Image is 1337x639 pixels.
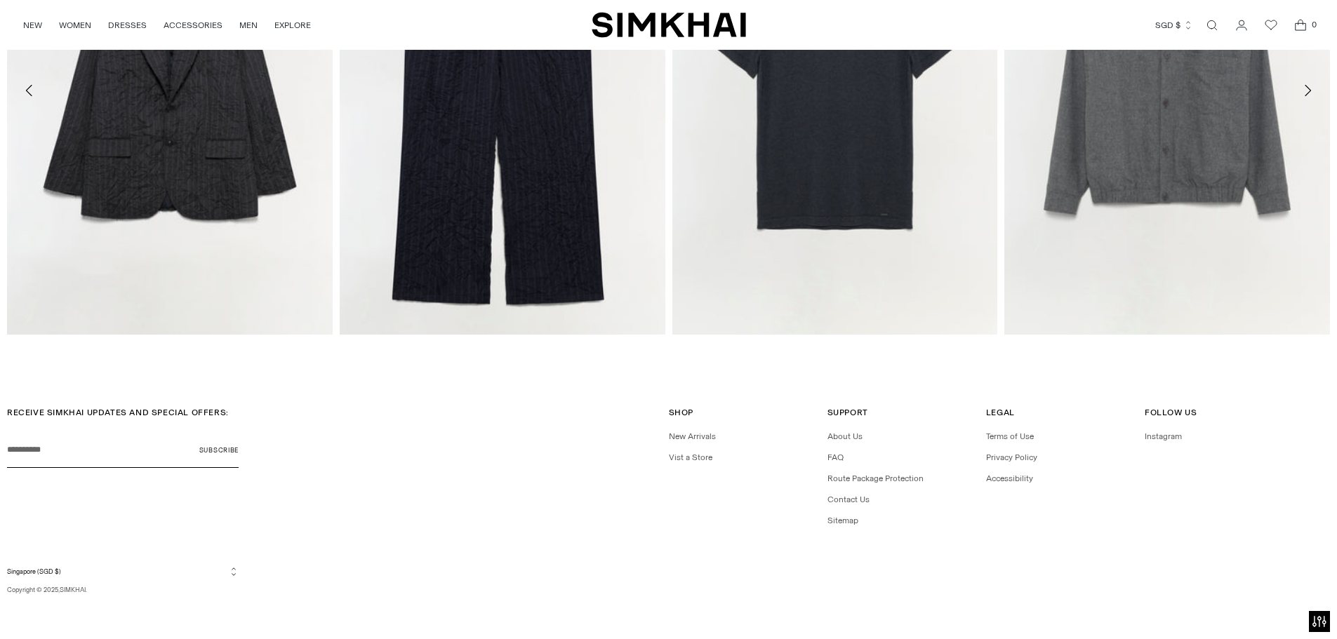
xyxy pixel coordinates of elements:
button: Move to next carousel slide [1292,75,1323,106]
a: DRESSES [108,10,147,41]
a: FAQ [827,452,844,462]
a: WOMEN [59,10,91,41]
span: RECEIVE SIMKHAI UPDATES AND SPECIAL OFFERS: [7,408,229,417]
a: SIMKHAI [60,586,86,593]
span: Support [827,408,868,417]
a: Privacy Policy [986,452,1037,462]
a: New Arrivals [669,431,716,441]
a: MEN [239,10,258,41]
a: Go to the account page [1228,11,1256,39]
span: Follow Us [1145,408,1197,417]
span: Shop [669,408,693,417]
a: Contact Us [827,495,870,504]
button: Subscribe [199,433,239,468]
a: Open search modal [1198,11,1226,39]
button: Move to previous carousel slide [14,75,45,106]
a: Wishlist [1257,11,1285,39]
a: About Us [827,431,863,441]
a: Instagram [1145,431,1182,441]
a: Accessibility [986,473,1033,483]
p: Copyright © 2025, . [7,585,239,595]
button: Singapore (SGD $) [7,566,239,577]
a: SIMKHAI [592,11,746,39]
span: 0 [1308,18,1320,31]
a: EXPLORE [274,10,311,41]
a: Open cart modal [1286,11,1315,39]
a: Vist a Store [669,452,712,462]
a: Terms of Use [986,431,1034,441]
a: ACCESSORIES [164,10,222,41]
a: NEW [23,10,42,41]
button: SGD $ [1155,10,1193,41]
a: Sitemap [827,516,858,525]
span: Legal [986,408,1015,417]
a: Route Package Protection [827,473,924,483]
